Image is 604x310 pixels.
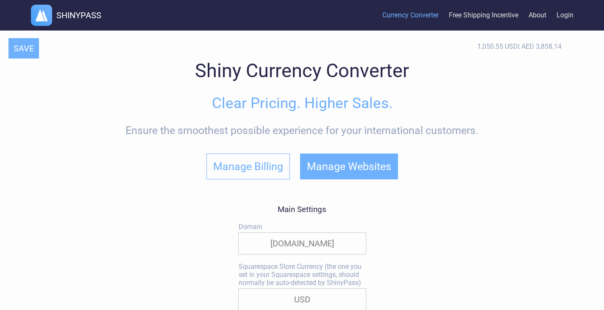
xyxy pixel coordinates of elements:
[449,3,518,28] a: Free Shipping Incentive
[529,3,546,28] a: About
[239,205,366,214] h3: Main Settings
[61,95,544,112] h2: Clear Pricing. Higher Sales.
[239,263,366,287] label: Squarespace Store Currency (the one you set in your Squarespace settings, should normally be auto...
[518,42,562,50] span: | AED 3,858.14
[382,3,439,28] a: Currency Converter
[8,38,39,59] button: SAVE
[31,5,52,26] img: logo.webp
[477,42,562,50] div: 1,050.55 USD
[206,154,290,179] button: Manage Billing
[239,223,366,231] label: Domain
[56,10,101,20] h1: SHINYPASS
[61,59,544,82] h1: Shiny Currency Converter
[557,3,573,28] a: Login
[61,124,544,137] div: Ensure the smoothest possible experience for your international customers.
[300,154,398,179] button: Manage Websites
